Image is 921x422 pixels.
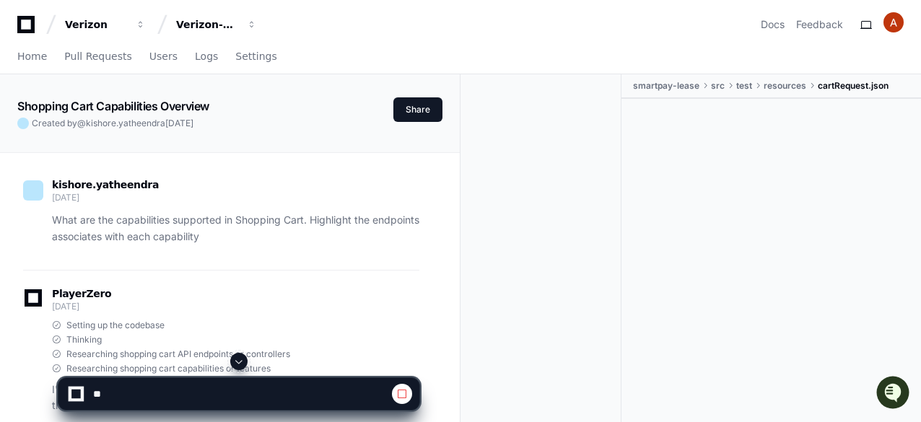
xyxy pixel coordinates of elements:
div: Verizon [65,17,127,32]
span: Pylon [144,151,175,162]
div: Verizon-Clarify-Order-Management [176,17,238,32]
span: kishore.yatheendra [86,118,165,128]
span: src [711,80,725,92]
span: resources [764,80,806,92]
a: Pull Requests [64,40,131,74]
span: Pull Requests [64,52,131,61]
button: Start new chat [245,112,263,129]
img: PlayerZero [14,14,43,43]
button: Feedback [796,17,843,32]
button: Verizon [59,12,152,38]
span: Created by [32,118,193,129]
span: Settings [235,52,276,61]
span: Home [17,52,47,61]
a: Home [17,40,47,74]
app-text-character-animate: Shopping Cart Capabilities Overview [17,99,209,113]
div: Start new chat [49,107,237,122]
span: [DATE] [52,301,79,312]
span: PlayerZero [52,289,111,298]
div: Welcome [14,58,263,81]
span: Setting up the codebase [66,320,165,331]
div: We're available if you need us! [49,122,183,133]
img: 1756235613930-3d25f9e4-fa56-45dd-b3ad-e072dfbd1548 [14,107,40,133]
span: Logs [195,52,218,61]
span: kishore.yatheendra [52,179,159,190]
span: @ [77,118,86,128]
a: Docs [761,17,785,32]
a: Logs [195,40,218,74]
a: Users [149,40,178,74]
span: Thinking [66,334,102,346]
a: Settings [235,40,276,74]
iframe: Open customer support [875,374,914,413]
span: cartRequest.json [818,80,889,92]
a: Powered byPylon [102,151,175,162]
span: smartpay-lease [633,80,699,92]
p: What are the capabilities supported in Shopping Cart. Highlight the endpoints associates with eac... [52,212,419,245]
span: [DATE] [165,118,193,128]
button: Share [393,97,442,122]
span: Users [149,52,178,61]
button: Verizon-Clarify-Order-Management [170,12,263,38]
span: [DATE] [52,192,79,203]
img: ACg8ocKW-4kHH7xX-itlGNaHOZCUSD9HmUxPMownClAyXtDWALN0QA=s96-c [883,12,904,32]
span: test [736,80,752,92]
span: Researching shopping cart API endpoints or controllers [66,348,290,360]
